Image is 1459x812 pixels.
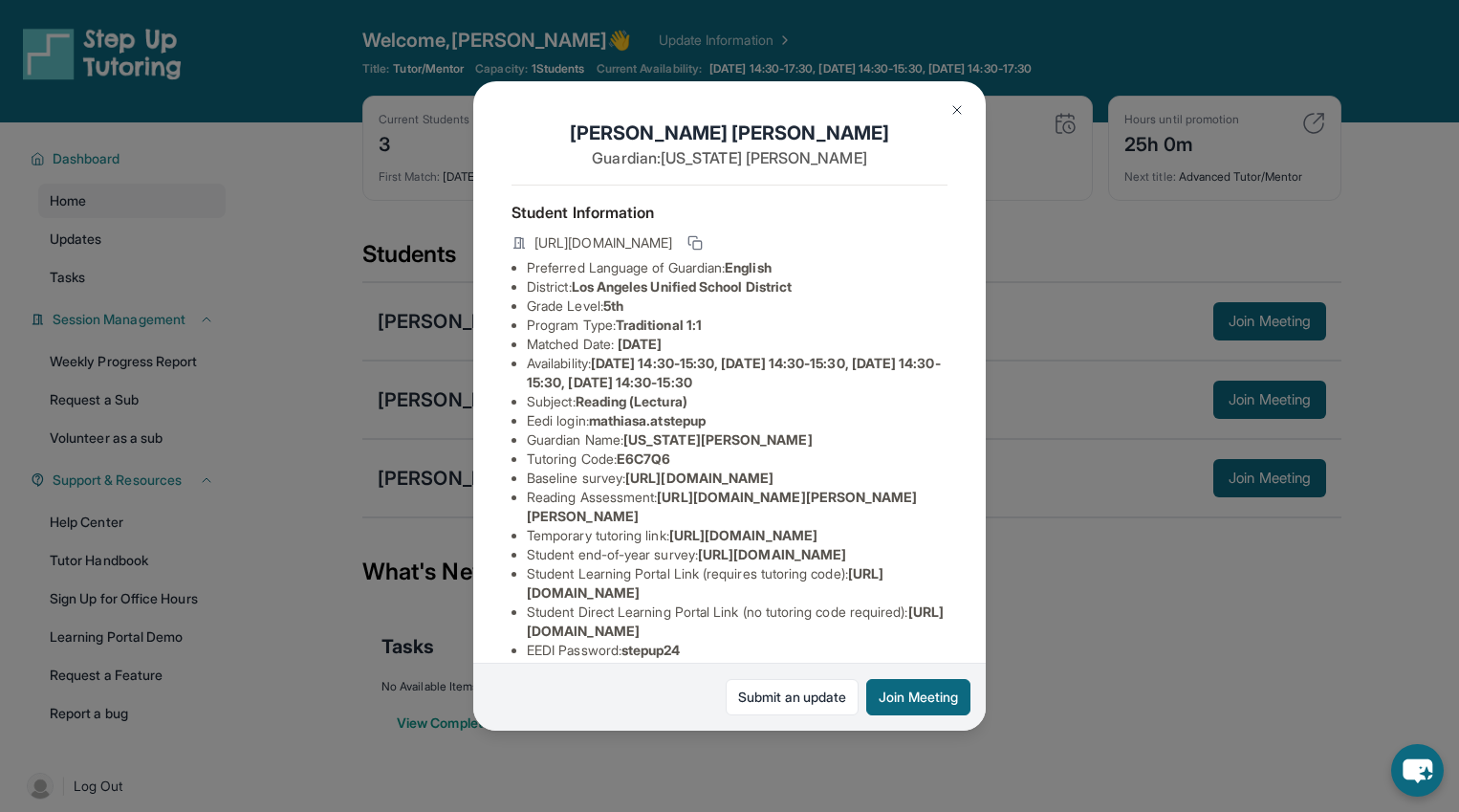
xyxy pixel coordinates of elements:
[527,564,947,603] li: Student Learning Portal Link (requires tutoring code) :
[527,355,941,390] span: [DATE] 14:30-15:30, [DATE] 14:30-15:30, [DATE] 14:30-15:30, [DATE] 14:30-15:30
[949,102,965,118] img: Close Icon
[725,259,772,275] span: English
[527,335,947,354] li: Matched Date:
[589,412,706,428] span: mathiasa.atstepup
[527,469,947,488] li: Baseline survey :
[698,546,846,562] span: [URL][DOMAIN_NAME]
[684,231,707,254] button: Copy link
[527,430,947,450] li: Guardian Name :
[527,603,947,641] li: Student Direct Learning Portal Link (no tutoring code required) :
[527,277,947,296] li: District:
[618,336,662,352] span: [DATE]
[527,258,947,277] li: Preferred Language of Guardian:
[527,526,947,545] li: Temporary tutoring link :
[512,201,947,224] h4: Student Information
[726,679,859,715] a: Submit an update
[527,641,947,660] li: EEDI Password :
[603,297,623,314] span: 5th
[527,489,918,524] span: [URL][DOMAIN_NAME][PERSON_NAME][PERSON_NAME]
[669,527,817,543] span: [URL][DOMAIN_NAME]
[576,393,687,409] span: Reading (Lectura)
[527,488,947,526] li: Reading Assessment :
[527,354,947,392] li: Availability:
[621,642,681,658] span: stepup24
[616,317,702,333] span: Traditional 1:1
[527,296,947,316] li: Grade Level:
[572,278,792,295] span: Los Angeles Unified School District
[512,146,947,169] p: Guardian: [US_STATE] [PERSON_NAME]
[527,450,947,469] li: Tutoring Code :
[534,233,672,252] span: [URL][DOMAIN_NAME]
[512,120,947,146] h1: [PERSON_NAME] [PERSON_NAME]
[623,431,813,448] span: [US_STATE][PERSON_NAME]
[1391,744,1444,797] button: chat-button
[625,470,773,486] span: [URL][DOMAIN_NAME]
[866,679,970,715] button: Join Meeting
[617,450,670,467] span: E6C7Q6
[527,545,947,564] li: Student end-of-year survey :
[527,392,947,411] li: Subject :
[527,411,947,430] li: Eedi login :
[527,316,947,335] li: Program Type:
